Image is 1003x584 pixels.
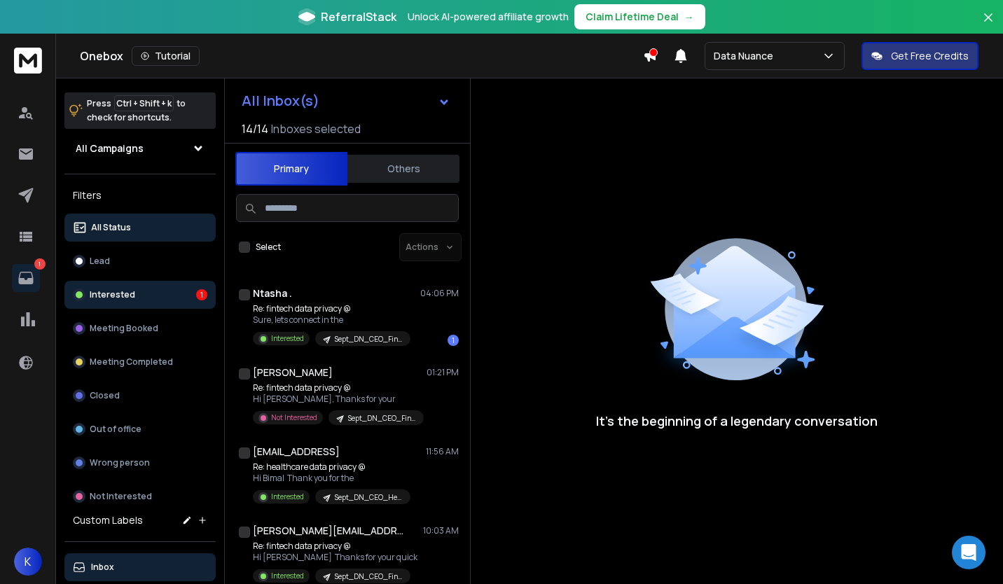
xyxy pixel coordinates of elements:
[90,256,110,267] p: Lead
[321,8,396,25] span: ReferralStack
[271,412,317,423] p: Not Interested
[80,46,643,66] div: Onebox
[253,552,417,563] p: Hi [PERSON_NAME] Thanks for your quick
[271,492,304,502] p: Interested
[862,42,978,70] button: Get Free Credits
[335,571,402,582] p: Sept_DN_CEO_Fintech
[253,541,417,552] p: Re: fintech data privacy @
[90,356,173,368] p: Meeting Completed
[253,394,421,405] p: Hi [PERSON_NAME], Thanks for your
[253,303,410,314] p: Re: fintech data privacy @
[348,413,415,424] p: Sept_DN_CEO_Fintech
[253,473,410,484] p: Hi Bimal Thank you for the
[253,382,421,394] p: Re: fintech data privacy @
[235,152,347,186] button: Primary
[253,366,333,380] h1: [PERSON_NAME]
[73,513,143,527] h3: Custom Labels
[64,348,216,376] button: Meeting Completed
[196,289,207,300] div: 1
[91,562,114,573] p: Inbox
[64,382,216,410] button: Closed
[230,87,462,115] button: All Inbox(s)
[423,525,459,536] p: 10:03 AM
[979,8,997,42] button: Close banner
[684,10,694,24] span: →
[91,222,131,233] p: All Status
[253,445,340,459] h1: [EMAIL_ADDRESS]
[34,258,46,270] p: 1
[408,10,569,24] p: Unlock AI-powered affiliate growth
[347,153,459,184] button: Others
[596,411,878,431] p: It’s the beginning of a legendary conversation
[14,548,42,576] button: K
[64,281,216,309] button: Interested1
[420,288,459,299] p: 04:06 PM
[271,571,304,581] p: Interested
[64,214,216,242] button: All Status
[64,247,216,275] button: Lead
[574,4,705,29] button: Claim Lifetime Deal→
[64,482,216,510] button: Not Interested
[64,415,216,443] button: Out of office
[256,242,281,253] label: Select
[952,536,985,569] div: Open Intercom Messenger
[448,335,459,346] div: 1
[253,314,410,326] p: Sure, lets connect in the
[90,323,158,334] p: Meeting Booked
[64,134,216,162] button: All Campaigns
[90,390,120,401] p: Closed
[64,186,216,205] h3: Filters
[335,334,402,345] p: Sept_DN_CEO_Fintech
[12,264,40,292] a: 1
[253,461,410,473] p: Re: healthcare data privacy @
[64,449,216,477] button: Wrong person
[253,524,407,538] h1: [PERSON_NAME][EMAIL_ADDRESS][PERSON_NAME][DOMAIN_NAME] +1
[64,553,216,581] button: Inbox
[242,94,319,108] h1: All Inbox(s)
[76,141,144,155] h1: All Campaigns
[132,46,200,66] button: Tutorial
[242,120,268,137] span: 14 / 14
[253,286,292,300] h1: Ntasha .
[114,95,174,111] span: Ctrl + Shift + k
[335,492,402,503] p: Sept_DN_CEO_Healthcare
[271,333,304,344] p: Interested
[64,314,216,342] button: Meeting Booked
[891,49,969,63] p: Get Free Credits
[87,97,186,125] p: Press to check for shortcuts.
[90,289,135,300] p: Interested
[90,491,152,502] p: Not Interested
[714,49,779,63] p: Data Nuance
[271,120,361,137] h3: Inboxes selected
[90,424,141,435] p: Out of office
[90,457,150,468] p: Wrong person
[426,446,459,457] p: 11:56 AM
[427,367,459,378] p: 01:21 PM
